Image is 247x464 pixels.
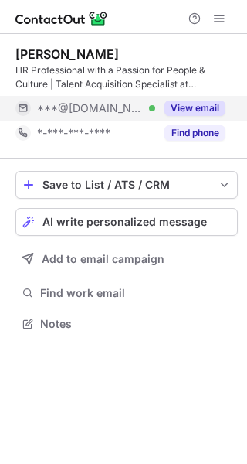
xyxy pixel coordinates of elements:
[15,245,238,273] button: Add to email campaign
[164,125,225,141] button: Reveal Button
[42,179,211,191] div: Save to List / ATS / CRM
[40,317,232,331] span: Notes
[42,216,207,228] span: AI write personalized message
[15,208,238,236] button: AI write personalized message
[15,282,238,304] button: Find work email
[15,9,108,28] img: ContactOut v5.3.10
[42,253,164,265] span: Add to email campaign
[15,46,119,62] div: [PERSON_NAME]
[15,171,238,199] button: save-profile-one-click
[15,63,238,91] div: HR Professional with a Passion for People & Culture | Talent Acquisition Specialist at [GEOGRAPHI...
[15,313,238,335] button: Notes
[40,286,232,300] span: Find work email
[164,101,225,116] button: Reveal Button
[37,101,144,115] span: ***@[DOMAIN_NAME]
